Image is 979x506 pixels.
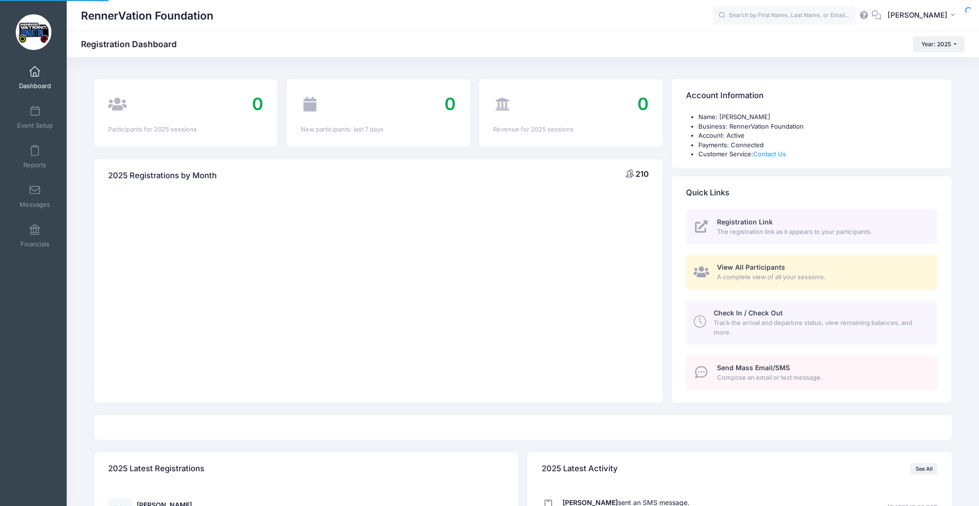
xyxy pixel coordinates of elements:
span: 0 [637,93,649,114]
h4: 2025 Latest Activity [542,455,618,483]
h4: Account Information [686,82,764,110]
li: Business: RennerVation Foundation [698,122,938,132]
span: Financials [20,240,50,248]
span: Compose an email or text message. [717,373,927,383]
span: 0 [252,93,263,114]
span: 210 [636,169,649,179]
a: Send Mass Email/SMS Compose an email or text message. [686,355,938,390]
a: Event Setup [12,101,58,134]
span: A complete view of all your sessions. [717,273,927,282]
span: [PERSON_NAME] [888,10,948,20]
span: Registration Link [717,218,773,226]
img: RennerVation Foundation [16,14,51,50]
a: Messages [12,180,58,213]
span: Reports [23,161,46,169]
input: Search by First Name, Last Name, or Email... [713,6,856,25]
span: The registration link as it appears to your participants. [717,227,927,237]
li: Payments: Connected [698,141,938,150]
li: Name: [PERSON_NAME] [698,112,938,122]
span: View All Participants [717,263,785,271]
span: Year: 2025 [921,40,951,48]
div: Participants for 2025 sessions [108,125,263,134]
div: New participants: last 7 days [301,125,456,134]
span: Track the arrival and departure status, view remaining balances, and more. [714,318,927,337]
a: Registration Link The registration link as it appears to your participants. [686,210,938,244]
button: Year: 2025 [913,36,965,52]
h4: Quick Links [686,179,729,206]
span: 0 [444,93,456,114]
span: Dashboard [19,82,51,90]
h4: 2025 Latest Registrations [108,455,204,483]
h1: RennerVation Foundation [81,5,213,27]
span: Messages [20,201,50,209]
li: Customer Service: [698,150,938,159]
a: Reports [12,140,58,173]
h4: 2025 Registrations by Month [108,162,217,189]
span: Event Setup [17,121,53,130]
h1: Registration Dashboard [81,39,185,49]
button: [PERSON_NAME] [881,5,965,27]
span: Send Mass Email/SMS [717,364,790,372]
a: Dashboard [12,61,58,94]
a: Check In / Check Out Track the arrival and departure status, view remaining balances, and more. [686,301,938,344]
a: Contact Us [753,150,786,158]
a: View All Participants A complete view of all your sessions. [686,255,938,290]
li: Account: Active [698,131,938,141]
div: Revenue for 2025 sessions [493,125,648,134]
a: Financials [12,219,58,253]
a: See All [910,463,938,475]
span: Check In / Check Out [714,309,783,317]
